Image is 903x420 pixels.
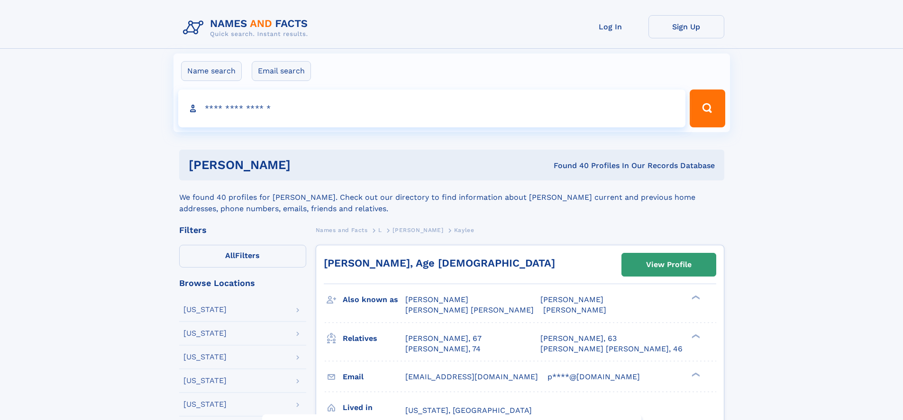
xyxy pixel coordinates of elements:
a: [PERSON_NAME], 67 [405,333,482,344]
h3: Email [343,369,405,385]
a: Log In [573,15,648,38]
div: [US_STATE] [183,401,227,408]
span: [PERSON_NAME] [540,295,603,304]
div: [US_STATE] [183,377,227,384]
input: search input [178,89,686,127]
a: Names and Facts [316,224,368,236]
a: [PERSON_NAME], 74 [405,344,481,354]
span: All [225,251,235,260]
div: ❯ [689,371,701,377]
label: Filters [179,245,306,268]
h3: Relatives [343,331,405,347]
div: [US_STATE] [183,353,227,361]
div: ❯ [689,333,701,339]
a: [PERSON_NAME] [392,224,443,236]
span: Kaylee [454,227,474,233]
div: We found 40 profiles for [PERSON_NAME]. Check out our directory to find information about [PERSON... [179,180,724,214]
img: Logo Names and Facts [179,15,316,41]
span: [PERSON_NAME] [543,305,606,314]
a: Sign Up [648,15,724,38]
a: [PERSON_NAME], 63 [540,333,617,344]
span: [PERSON_NAME] [PERSON_NAME] [405,305,534,314]
span: [PERSON_NAME] [405,295,468,304]
h3: Also known as [343,292,405,308]
span: [US_STATE], [GEOGRAPHIC_DATA] [405,406,532,415]
span: [EMAIL_ADDRESS][DOMAIN_NAME] [405,372,538,381]
h3: Lived in [343,400,405,416]
span: [PERSON_NAME] [392,227,443,233]
div: View Profile [646,254,692,276]
label: Name search [181,61,242,81]
button: Search Button [690,89,725,127]
div: Filters [179,226,306,234]
h1: [PERSON_NAME] [189,159,422,171]
span: L [378,227,382,233]
div: [US_STATE] [183,306,227,313]
a: View Profile [622,253,716,276]
div: [US_STATE] [183,330,227,337]
div: Browse Locations [179,279,306,287]
div: Found 40 Profiles In Our Records Database [422,161,715,171]
label: Email search [252,61,311,81]
a: [PERSON_NAME] [PERSON_NAME], 46 [540,344,683,354]
a: L [378,224,382,236]
div: ❯ [689,295,701,301]
a: [PERSON_NAME], Age [DEMOGRAPHIC_DATA] [324,257,555,269]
